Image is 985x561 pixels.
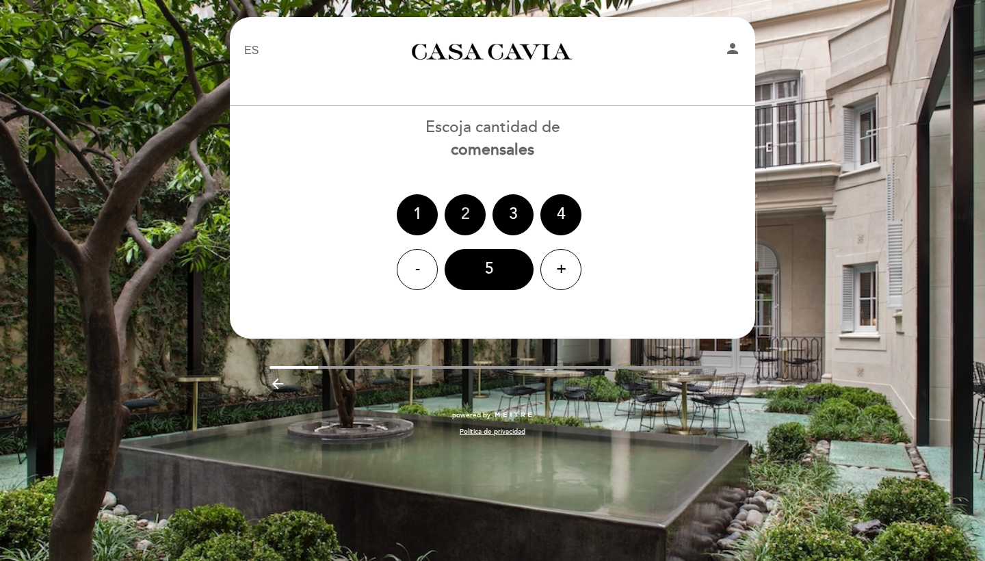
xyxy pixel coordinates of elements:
div: 2 [445,194,486,235]
div: 1 [397,194,438,235]
div: 3 [492,194,534,235]
i: person [724,40,741,57]
div: Escoja cantidad de [229,116,756,161]
a: Política de privacidad [460,427,525,436]
div: 5 [445,249,534,290]
a: Casa Cavia [407,32,578,70]
b: comensales [451,140,534,159]
span: powered by [452,410,490,420]
img: MEITRE [494,412,533,419]
button: person [724,40,741,62]
a: powered by [452,410,533,420]
div: 4 [540,194,581,235]
div: + [540,249,581,290]
div: - [397,249,438,290]
i: arrow_backward [270,376,286,392]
